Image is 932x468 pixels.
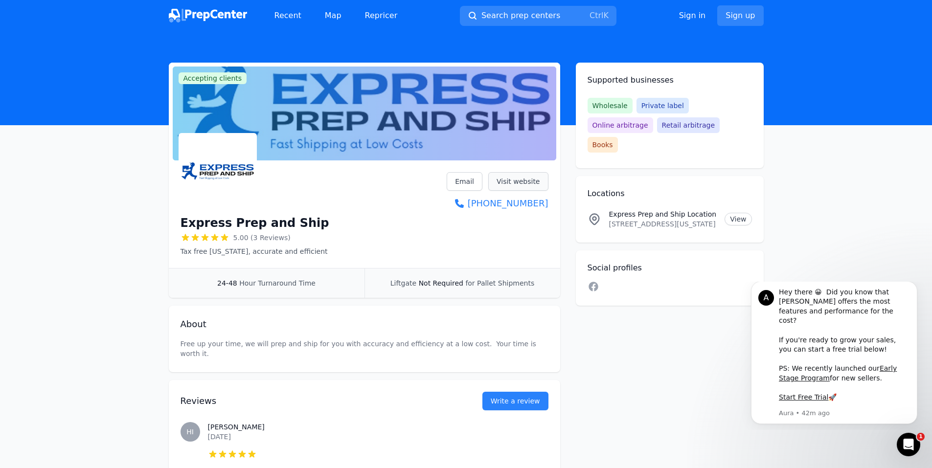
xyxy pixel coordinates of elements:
a: Email [447,172,482,191]
a: Visit website [488,172,548,191]
p: Message from Aura, sent 42m ago [43,127,174,136]
h2: About [181,317,548,331]
span: Search prep centers [481,10,560,22]
div: Profile image for Aura [22,8,38,24]
span: Hour Turnaround Time [239,279,316,287]
span: HI [186,428,194,435]
h2: Social profiles [588,262,752,274]
span: Liftgate [390,279,416,287]
time: [DATE] [208,433,231,441]
span: for Pallet Shipments [465,279,534,287]
h2: Locations [588,188,752,200]
span: Online arbitrage [588,117,653,133]
div: Hey there 😀 Did you know that [PERSON_NAME] offers the most features and performance for the cost... [43,6,174,121]
span: 24-48 [217,279,237,287]
iframe: Intercom live chat [897,433,920,456]
a: View [725,213,751,225]
h1: Express Prep and Ship [181,215,329,231]
kbd: Ctrl [590,11,603,20]
span: Wholesale [588,98,633,113]
a: Write a review [482,392,548,410]
button: Search prep centersCtrlK [460,6,616,26]
span: Not Required [419,279,463,287]
a: Sign up [717,5,763,26]
kbd: K [603,11,609,20]
b: 🚀 [92,111,100,119]
h2: Supported businesses [588,74,752,86]
p: Tax free [US_STATE], accurate and efficient [181,246,329,256]
img: PrepCenter [169,9,247,22]
span: Retail arbitrage [657,117,720,133]
p: Express Prep and Ship Location [609,209,717,219]
a: Start Free Trial [43,111,92,119]
span: Accepting clients [179,72,247,84]
div: Message content [43,6,174,126]
span: Books [588,137,618,153]
p: Free up your time, we will prep and ship for you with accuracy and efficiency at a low cost. Your... [181,339,548,358]
h2: Reviews [181,394,451,408]
a: Recent [267,6,309,25]
h3: [PERSON_NAME] [208,422,548,432]
a: Map [317,6,349,25]
p: [STREET_ADDRESS][US_STATE] [609,219,717,229]
img: Express Prep and Ship [181,135,255,209]
iframe: Intercom notifications message [736,282,932,430]
span: 1 [917,433,925,441]
a: [PHONE_NUMBER] [447,197,548,210]
span: 5.00 (3 Reviews) [233,233,291,243]
a: Sign in [679,10,706,22]
a: Repricer [357,6,406,25]
span: Private label [636,98,689,113]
